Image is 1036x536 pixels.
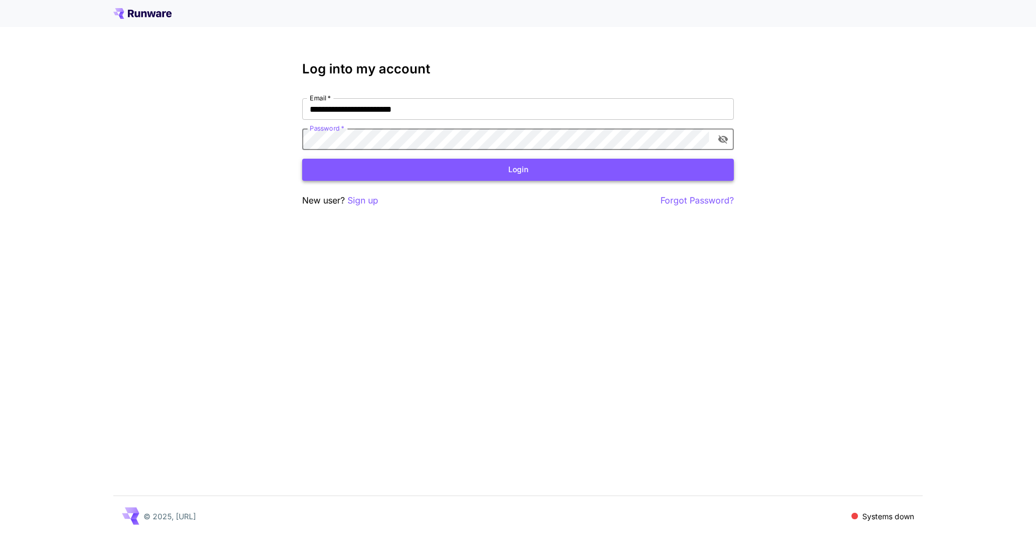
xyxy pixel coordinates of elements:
[310,93,331,103] label: Email
[302,194,378,207] p: New user?
[713,130,733,149] button: toggle password visibility
[302,62,734,77] h3: Log into my account
[310,124,344,133] label: Password
[144,511,196,522] p: © 2025, [URL]
[302,159,734,181] button: Login
[347,194,378,207] button: Sign up
[660,194,734,207] button: Forgot Password?
[862,511,914,522] p: Systems down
